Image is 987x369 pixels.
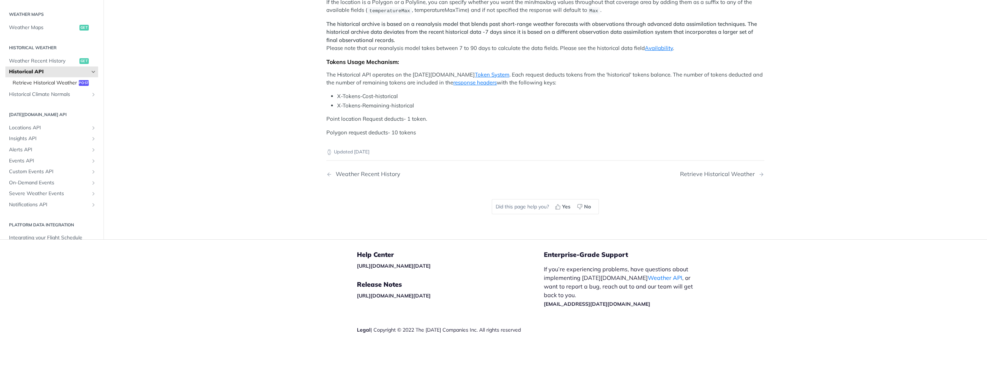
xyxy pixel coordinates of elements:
a: Retrieve Historical Weatherpost [9,78,98,88]
h2: Weather Maps [5,11,98,18]
button: Show subpages for Notifications API [91,202,96,208]
nav: Pagination Controls [326,163,764,185]
span: Max [589,8,598,13]
span: Historical API [9,68,89,75]
a: Weather Recent Historyget [5,56,98,66]
a: Insights APIShow subpages for Insights API [5,134,98,144]
h5: Help Center [357,250,544,259]
div: | Copyright © 2022 The [DATE] Companies Inc. All rights reserved [357,326,544,333]
button: Show subpages for Severe Weather Events [91,191,96,197]
a: Legal [357,327,371,333]
span: Yes [562,203,570,211]
span: Historical Climate Normals [9,91,89,98]
button: No [574,201,595,212]
a: Events APIShow subpages for Events API [5,156,98,166]
span: Locations API [9,124,89,132]
a: Notifications APIShow subpages for Notifications API [5,199,98,210]
a: Alerts APIShow subpages for Alerts API [5,144,98,155]
a: Integrating your Flight Schedule [5,233,98,244]
button: Hide subpages for Historical API [91,69,96,75]
span: get [79,58,89,64]
h5: Enterprise-Grade Support [544,250,712,259]
span: Alerts API [9,146,89,153]
a: Severe Weather EventsShow subpages for Severe Weather Events [5,189,98,199]
button: Show subpages for Insights API [91,136,96,142]
span: temperatureMax [369,8,410,13]
div: Tokens Usage Mechanism: [326,58,764,65]
a: Historical APIHide subpages for Historical API [5,66,98,77]
a: Weather API [648,274,682,281]
h5: Release Notes [357,280,544,289]
a: Next Page: Retrieve Historical Weather [680,171,764,177]
a: Previous Page: Weather Recent History [326,171,514,177]
button: Show subpages for Events API [91,158,96,164]
strong: The historical archive is based on a reanalysis model that blends past short-range weather foreca... [326,20,757,43]
a: response headers [453,79,497,86]
span: On-Demand Events [9,179,89,186]
span: Severe Weather Events [9,190,89,198]
p: Point location Request deducts- 1 token. [326,115,764,123]
h2: Historical Weather [5,45,98,51]
span: post [79,80,89,86]
p: Polygon request deducts- 10 tokens [326,129,764,137]
button: Show subpages for On-Demand Events [91,180,96,186]
button: Show subpages for Historical Climate Normals [91,92,96,97]
span: Weather Recent History [9,57,78,65]
div: Weather Recent History [332,171,400,177]
span: get [79,25,89,31]
h2: [DATE][DOMAIN_NAME] API [5,111,98,118]
button: Show subpages for Locations API [91,125,96,131]
a: [URL][DOMAIN_NAME][DATE] [357,292,431,299]
div: Retrieve Historical Weather [680,171,758,177]
h2: Platform DATA integration [5,222,98,228]
a: Weather Mapsget [5,22,98,33]
a: [URL][DOMAIN_NAME][DATE] [357,263,431,269]
p: Please note that our reanalysis model takes between 7 to 90 days to calculate the data fields. Pl... [326,20,764,52]
a: [EMAIL_ADDRESS][DATE][DOMAIN_NAME] [544,301,650,307]
a: Locations APIShow subpages for Locations API [5,123,98,133]
a: Token System [475,71,509,78]
span: Insights API [9,135,89,143]
span: Integrating your Flight Schedule [9,235,96,242]
p: The Historical API operates on the [DATE][DOMAIN_NAME] . Each request deducts tokens from the 'hi... [326,71,764,87]
button: Show subpages for Alerts API [91,147,96,153]
p: Updated [DATE] [326,148,764,156]
span: Weather Maps [9,24,78,31]
a: On-Demand EventsShow subpages for On-Demand Events [5,177,98,188]
div: Did this page help you? [492,199,599,214]
button: Show subpages for Custom Events API [91,169,96,175]
a: Availability [645,45,673,51]
a: Custom Events APIShow subpages for Custom Events API [5,166,98,177]
span: Custom Events API [9,168,89,175]
span: Events API [9,157,89,165]
span: Retrieve Historical Weather [13,79,77,87]
a: Historical Climate NormalsShow subpages for Historical Climate Normals [5,89,98,100]
p: If you’re experiencing problems, have questions about implementing [DATE][DOMAIN_NAME] , or want ... [544,265,701,308]
li: X-Tokens-Remaining-historical [337,102,764,110]
li: X-Tokens-Cost-historical [337,92,764,101]
span: No [584,203,591,211]
button: Yes [552,201,574,212]
span: Notifications API [9,201,89,208]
